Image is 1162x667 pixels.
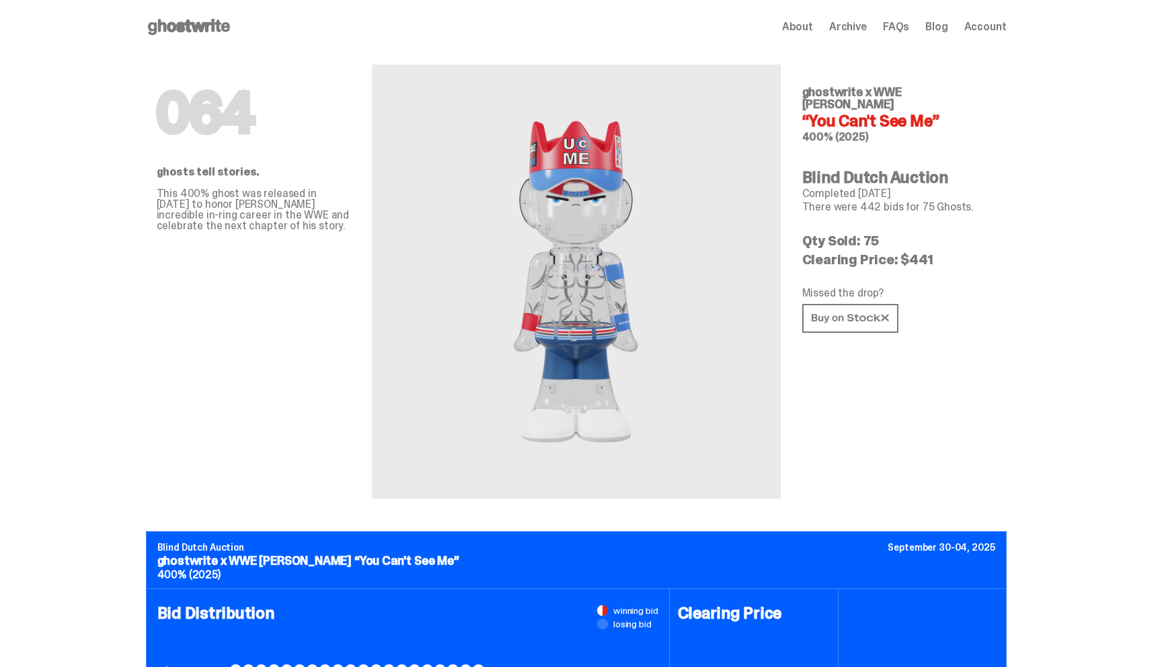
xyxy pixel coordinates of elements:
a: Archive [829,22,867,32]
h4: Blind Dutch Auction [802,169,996,186]
a: About [782,22,813,32]
p: Missed the drop? [802,288,996,299]
p: September 30-04, 2025 [888,543,995,552]
p: Qty Sold: 75 [802,234,996,247]
span: 400% (2025) [157,567,221,582]
p: This 400% ghost was released in [DATE] to honor [PERSON_NAME] incredible in-ring career in the WW... [157,188,350,231]
p: Clearing Price: $441 [802,253,996,266]
h1: 064 [157,86,350,140]
a: Blog [925,22,947,32]
p: Blind Dutch Auction [157,543,995,552]
a: Account [964,22,1007,32]
span: 400% (2025) [802,130,869,144]
p: ghostwrite x WWE [PERSON_NAME] “You Can't See Me” [157,555,995,567]
h4: Clearing Price [678,605,830,621]
p: ghosts tell stories. [157,167,350,178]
span: winning bid [613,606,658,615]
span: losing bid [613,619,652,629]
h4: “You Can't See Me” [802,113,996,129]
h4: Bid Distribution [157,605,658,664]
p: Completed [DATE] [802,188,996,199]
a: FAQs [883,22,909,32]
p: There were 442 bids for 75 Ghosts. [802,202,996,212]
span: ghostwrite x WWE [PERSON_NAME] [802,84,902,112]
img: WWE John Cena&ldquo;You Can't See Me&rdquo; [428,97,724,467]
